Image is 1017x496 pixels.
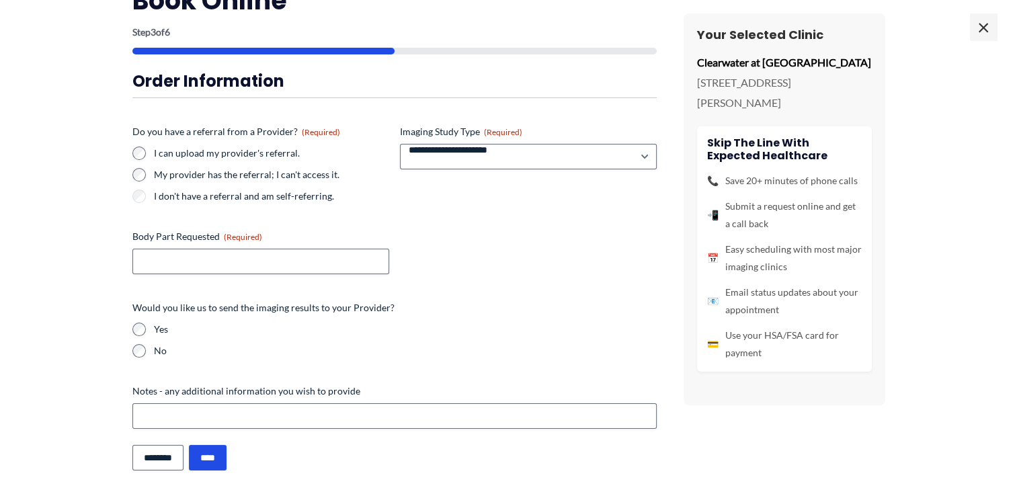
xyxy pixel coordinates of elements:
[154,168,389,181] label: My provider has the referral; I can't access it.
[707,206,719,224] span: 📲
[707,241,862,276] li: Easy scheduling with most major imaging clinics
[151,26,156,38] span: 3
[154,323,657,336] label: Yes
[707,327,862,362] li: Use your HSA/FSA card for payment
[132,125,340,138] legend: Do you have a referral from a Provider?
[707,292,719,310] span: 📧
[707,172,862,190] li: Save 20+ minutes of phone calls
[132,71,657,91] h3: Order Information
[132,28,657,37] p: Step of
[697,27,872,42] h3: Your Selected Clinic
[132,384,657,398] label: Notes - any additional information you wish to provide
[484,127,522,137] span: (Required)
[707,284,862,319] li: Email status updates about your appointment
[707,249,719,267] span: 📅
[697,52,872,73] p: Clearwater at [GEOGRAPHIC_DATA]
[132,301,395,315] legend: Would you like us to send the imaging results to your Provider?
[970,13,997,40] span: ×
[697,73,872,112] p: [STREET_ADDRESS][PERSON_NAME]
[707,136,862,162] h4: Skip the line with Expected Healthcare
[154,344,657,358] label: No
[132,230,389,243] label: Body Part Requested
[707,335,719,353] span: 💳
[302,127,340,137] span: (Required)
[707,172,719,190] span: 📞
[154,147,389,160] label: I can upload my provider's referral.
[154,190,389,203] label: I don't have a referral and am self-referring.
[400,125,657,138] label: Imaging Study Type
[165,26,170,38] span: 6
[707,198,862,233] li: Submit a request online and get a call back
[224,232,262,242] span: (Required)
